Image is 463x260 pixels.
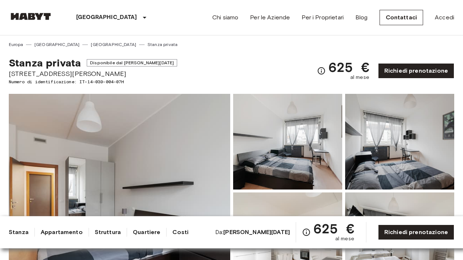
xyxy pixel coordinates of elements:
[148,41,178,48] a: Stanza privata
[233,94,342,190] img: Picture of unit IT-14-039-004-07H
[380,10,423,25] a: Contattaci
[9,41,23,48] a: Europa
[9,13,53,20] img: Habyt
[41,228,83,237] a: Appartamento
[345,94,454,190] img: Picture of unit IT-14-039-004-07H
[435,13,454,22] a: Accedi
[355,13,368,22] a: Blog
[378,225,454,240] a: Richiedi prenotazione
[317,66,326,75] svg: Verifica i dettagli delle spese nella sezione 'Riassunto dei Costi'. Si prega di notare che gli s...
[172,228,188,237] a: Costi
[250,13,290,22] a: Per le Aziende
[302,228,311,237] svg: Verifica i dettagli delle spese nella sezione 'Riassunto dei Costi'. Si prega di notare che gli s...
[9,57,81,69] span: Stanza privata
[223,229,290,236] b: [PERSON_NAME][DATE]
[9,79,177,85] span: Numero di identificazione: IT-14-039-004-07H
[314,222,354,235] span: 625 €
[9,69,177,79] span: [STREET_ADDRESS][PERSON_NAME]
[329,61,369,74] span: 625 €
[335,235,354,242] span: al mese
[76,13,137,22] p: [GEOGRAPHIC_DATA]
[302,13,344,22] a: Per i Proprietari
[91,41,136,48] a: [GEOGRAPHIC_DATA]
[378,63,454,79] a: Richiedi prenotazione
[9,228,29,237] a: Stanza
[350,74,369,81] span: al mese
[87,59,177,66] span: Disponibile dal [PERSON_NAME][DATE]
[212,13,238,22] a: Chi siamo
[34,41,80,48] a: [GEOGRAPHIC_DATA]
[133,228,160,237] a: Quartiere
[95,228,121,237] a: Struttura
[215,228,290,236] span: Da:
